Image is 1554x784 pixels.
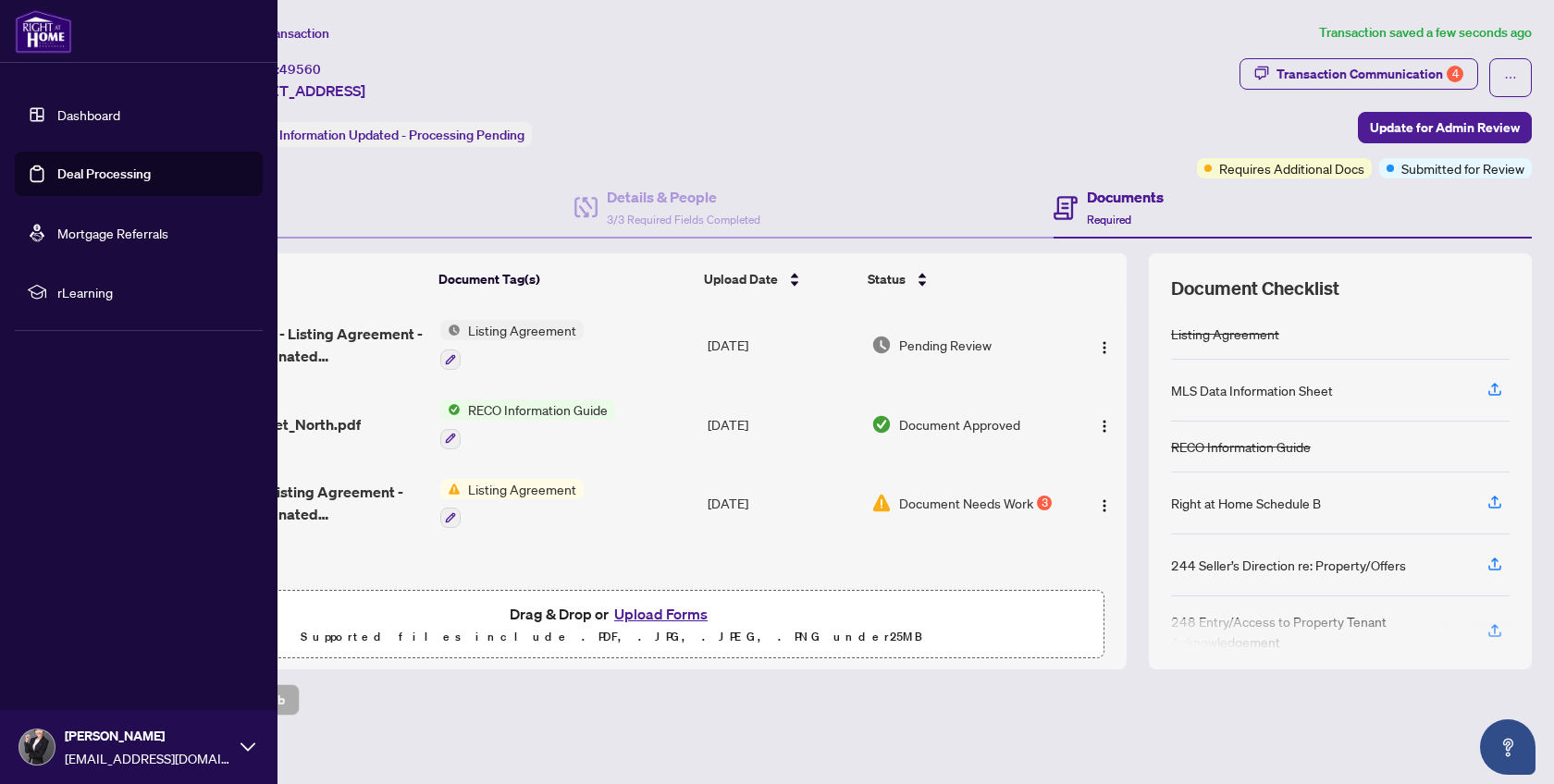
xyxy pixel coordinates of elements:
[230,25,329,42] span: View Transaction
[607,213,760,227] span: 3/3 Required Fields Completed
[176,323,425,367] span: v2 Ontario 272 - Listing Agreement - Landlord Designated Representation Agreement Authority to Of...
[461,320,584,340] span: Listing Agreement
[440,479,461,499] img: Status Icon
[461,399,615,420] span: RECO Information Guide
[1171,493,1321,513] div: Right at Home Schedule B
[1370,113,1520,142] span: Update for Admin Review
[700,464,864,544] td: [DATE]
[1087,186,1164,208] h4: Documents
[1097,419,1112,434] img: Logo
[1097,498,1112,513] img: Logo
[57,165,151,182] a: Deal Processing
[65,726,231,746] span: [PERSON_NAME]
[1447,66,1463,82] div: 4
[1239,58,1478,90] button: Transaction Communication4
[1171,611,1465,652] div: 248 Entry/Access to Property Tenant Acknowledgement
[1171,380,1333,400] div: MLS Data Information Sheet
[609,602,713,626] button: Upload Forms
[431,253,697,305] th: Document Tag(s)
[871,335,892,355] img: Document Status
[871,493,892,513] img: Document Status
[607,186,760,208] h4: Details & People
[899,414,1020,435] span: Document Approved
[1171,436,1311,457] div: RECO Information Guide
[279,127,524,143] span: Information Updated - Processing Pending
[440,320,461,340] img: Status Icon
[57,282,250,302] span: rLearning
[1171,324,1279,344] div: Listing Agreement
[1171,555,1406,575] div: 244 Seller’s Direction re: Property/Offers
[229,122,532,147] div: Status:
[1358,112,1532,143] button: Update for Admin Review
[19,729,55,765] img: Profile Icon
[510,602,713,626] span: Drag & Drop or
[1401,158,1524,178] span: Submitted for Review
[700,385,864,464] td: [DATE]
[704,269,778,289] span: Upload Date
[1480,719,1535,775] button: Open asap
[1090,488,1119,518] button: Logo
[176,481,425,525] span: Ontario 272 - Listing Agreement - Landlord Designated Representation Agreement Authority to Offer...
[65,748,231,768] span: [EMAIL_ADDRESS][DOMAIN_NAME]
[1171,276,1339,301] span: Document Checklist
[1090,330,1119,360] button: Logo
[899,335,992,355] span: Pending Review
[168,253,432,305] th: (3) File Name
[1097,340,1112,355] img: Logo
[57,225,168,241] a: Mortgage Referrals
[440,399,615,449] button: Status IconRECO Information Guide
[119,591,1104,659] span: Drag & Drop orUpload FormsSupported files include .PDF, .JPG, .JPEG, .PNG under25MB
[697,253,859,305] th: Upload Date
[1090,410,1119,439] button: Logo
[279,61,321,78] span: 49560
[860,253,1064,305] th: Status
[1504,71,1517,84] span: ellipsis
[1219,158,1364,178] span: Requires Additional Docs
[57,106,120,123] a: Dashboard
[1087,213,1131,227] span: Required
[461,479,584,499] span: Listing Agreement
[1319,22,1532,43] article: Transaction saved a few seconds ago
[1276,59,1463,89] div: Transaction Communication
[130,626,1092,648] p: Supported files include .PDF, .JPG, .JPEG, .PNG under 25 MB
[15,9,72,54] img: logo
[868,269,906,289] span: Status
[229,80,365,102] span: [STREET_ADDRESS]
[899,493,1033,513] span: Document Needs Work
[1037,496,1052,510] div: 3
[700,305,864,385] td: [DATE]
[440,479,584,529] button: Status IconListing Agreement
[440,399,461,420] img: Status Icon
[440,320,584,370] button: Status IconListing Agreement
[871,414,892,435] img: Document Status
